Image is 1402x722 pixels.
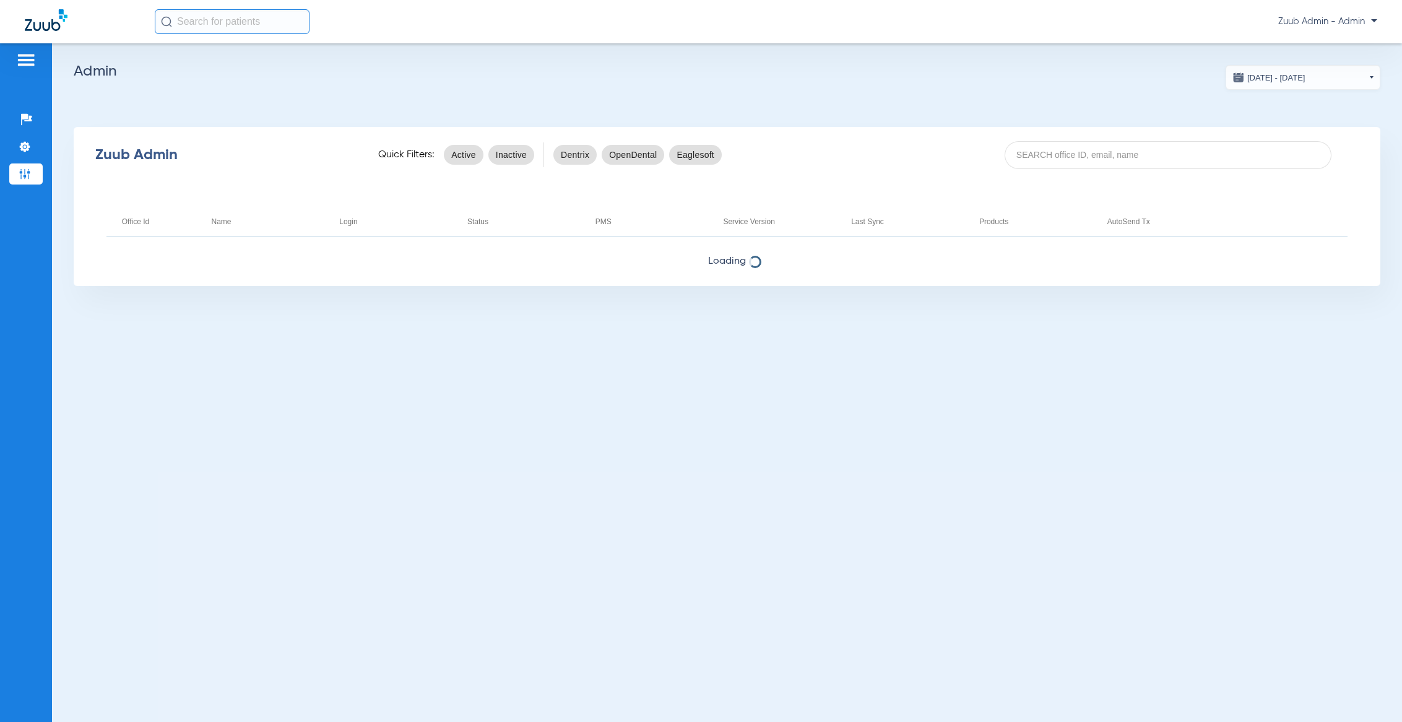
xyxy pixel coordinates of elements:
[979,215,1008,228] div: Products
[561,149,589,161] span: Dentrix
[212,215,324,228] div: Name
[677,149,714,161] span: Eaglesoft
[1226,65,1380,90] button: [DATE] - [DATE]
[1107,215,1150,228] div: AutoSend Tx
[122,215,196,228] div: Office Id
[1232,71,1245,84] img: date.svg
[595,215,708,228] div: PMS
[1278,15,1377,28] span: Zuub Admin - Admin
[467,215,580,228] div: Status
[74,255,1380,267] span: Loading
[723,215,836,228] div: Service Version
[609,149,657,161] span: OpenDental
[851,215,964,228] div: Last Sync
[122,215,149,228] div: Office Id
[339,215,357,228] div: Login
[851,215,884,228] div: Last Sync
[212,215,232,228] div: Name
[451,149,476,161] span: Active
[553,142,722,167] mat-chip-listbox: pms-filters
[595,215,612,228] div: PMS
[25,9,67,31] img: Zuub Logo
[467,215,488,228] div: Status
[444,142,534,167] mat-chip-listbox: status-filters
[74,65,1380,77] h2: Admin
[95,149,357,161] div: Zuub Admin
[979,215,1092,228] div: Products
[1005,141,1331,169] input: SEARCH office ID, email, name
[723,215,774,228] div: Service Version
[496,149,527,161] span: Inactive
[378,149,435,161] span: Quick Filters:
[16,53,36,67] img: hamburger-icon
[339,215,452,228] div: Login
[161,16,172,27] img: Search Icon
[1107,215,1220,228] div: AutoSend Tx
[155,9,309,34] input: Search for patients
